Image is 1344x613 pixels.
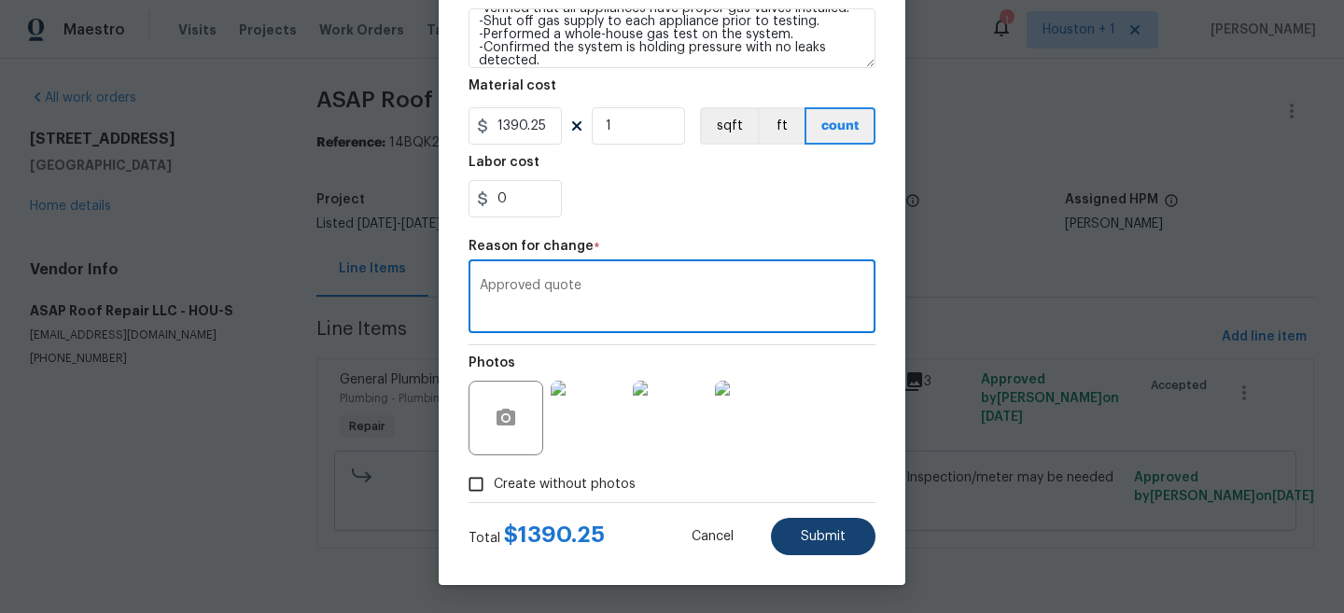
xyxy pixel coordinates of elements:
[480,279,864,318] textarea: Approved quote
[494,475,636,495] span: Create without photos
[469,8,875,68] textarea: Gas meter locked, and gas line to the home has been removed. Inspection/meter may be needed- Proj...
[758,107,805,145] button: ft
[805,107,875,145] button: count
[662,518,763,555] button: Cancel
[469,356,515,369] h5: Photos
[692,530,734,544] span: Cancel
[700,107,758,145] button: sqft
[469,79,556,92] h5: Material cost
[771,518,875,555] button: Submit
[469,156,539,169] h5: Labor cost
[469,240,594,253] h5: Reason for change
[504,523,605,546] span: $ 1390.25
[469,525,605,548] div: Total
[801,530,846,544] span: Submit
